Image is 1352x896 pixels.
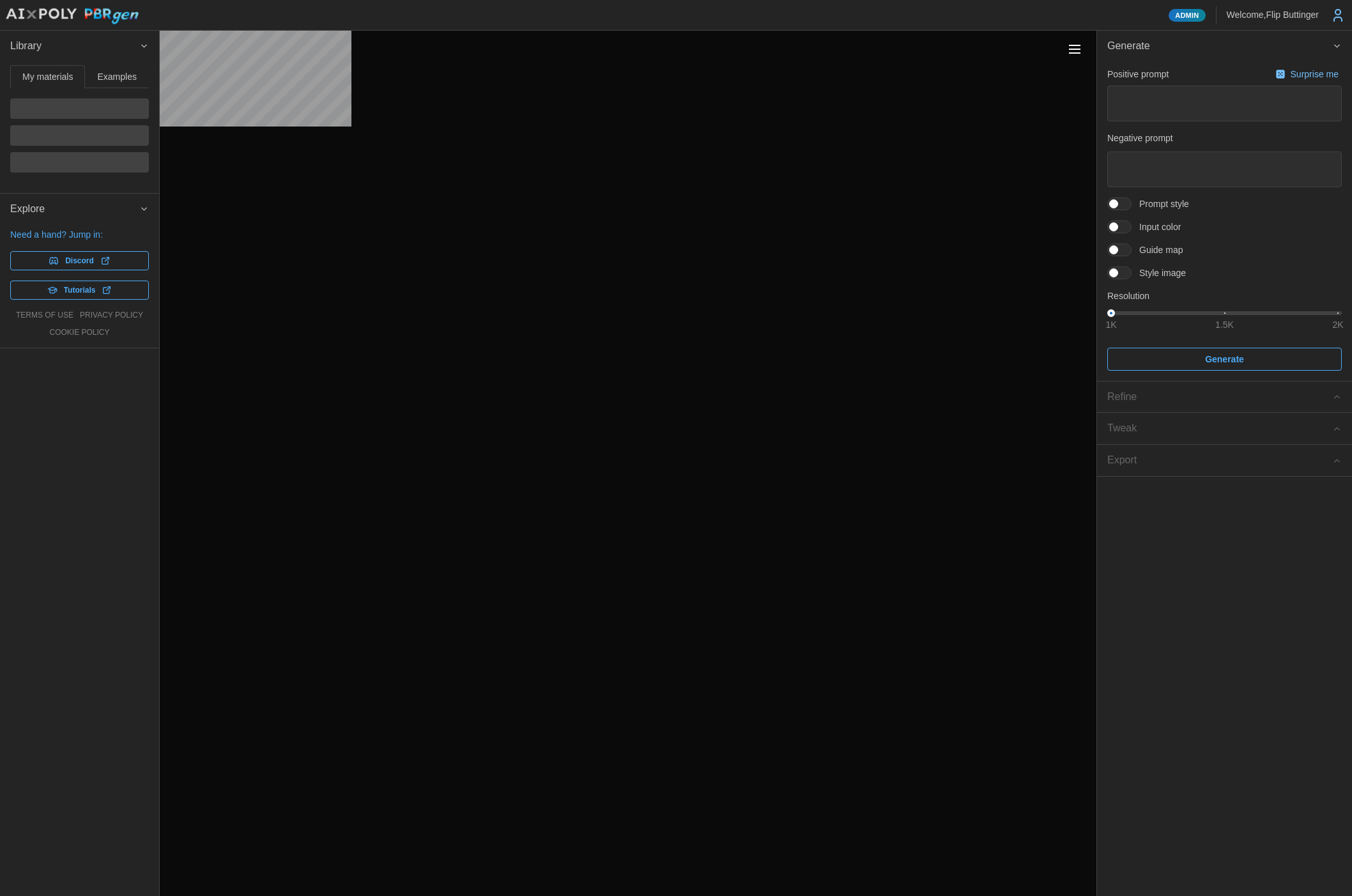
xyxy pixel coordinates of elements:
[1107,68,1169,81] p: Positive prompt
[10,31,139,62] span: Library
[1097,382,1352,413] button: Refine
[1132,197,1189,210] span: Prompt style
[1097,445,1352,476] button: Export
[16,310,73,321] a: terms of use
[64,281,96,299] span: Tutorials
[1107,413,1332,444] span: Tweak
[10,251,149,270] a: Discord
[1097,62,1352,381] div: Generate
[1066,40,1084,58] button: Toggle viewport controls
[1097,31,1352,62] button: Generate
[1097,413,1352,444] button: Tweak
[1107,31,1332,62] span: Generate
[1227,8,1319,21] p: Welcome, Flip Buttinger
[1107,132,1342,144] p: Negative prompt
[1175,10,1199,21] span: Admin
[1107,348,1342,371] button: Generate
[1132,266,1186,279] span: Style image
[98,72,137,81] span: Examples
[1107,290,1342,302] p: Resolution
[10,228,149,241] p: Need a hand? Jump in:
[65,252,94,270] span: Discord
[10,281,149,300] a: Tutorials
[80,310,143,321] a: privacy policy
[1132,220,1181,233] span: Input color
[5,8,139,25] img: AIxPoly PBRgen
[1291,68,1341,81] p: Surprise me
[22,72,73,81] span: My materials
[1272,65,1342,83] button: Surprise me
[1205,348,1244,370] span: Generate
[1132,243,1183,256] span: Guide map
[1107,389,1332,405] div: Refine
[10,194,139,225] span: Explore
[1107,445,1332,476] span: Export
[49,327,109,338] a: cookie policy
